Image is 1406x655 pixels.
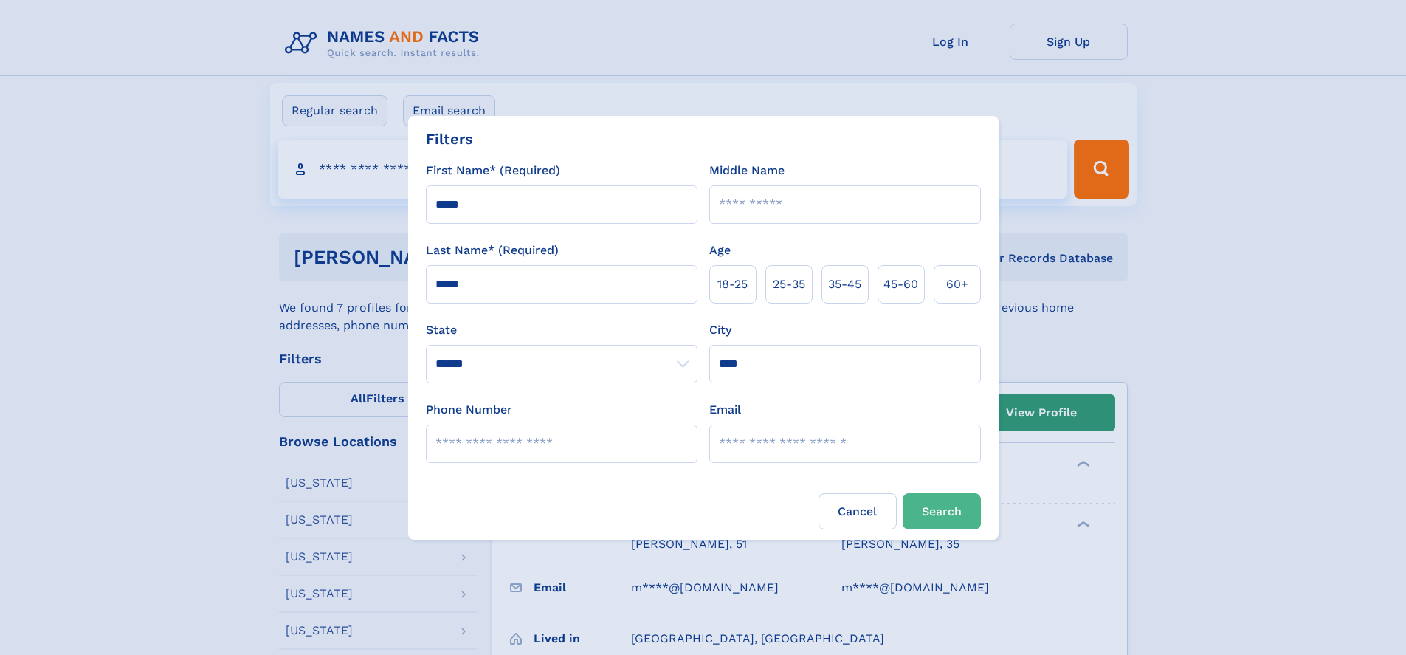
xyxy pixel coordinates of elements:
[426,401,512,419] label: Phone Number
[426,241,559,259] label: Last Name* (Required)
[828,275,861,293] span: 35‑45
[946,275,968,293] span: 60+
[819,493,897,529] label: Cancel
[773,275,805,293] span: 25‑35
[883,275,918,293] span: 45‑60
[709,321,731,339] label: City
[903,493,981,529] button: Search
[426,321,697,339] label: State
[709,241,731,259] label: Age
[426,128,473,150] div: Filters
[426,162,560,179] label: First Name* (Required)
[717,275,748,293] span: 18‑25
[709,162,785,179] label: Middle Name
[709,401,741,419] label: Email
